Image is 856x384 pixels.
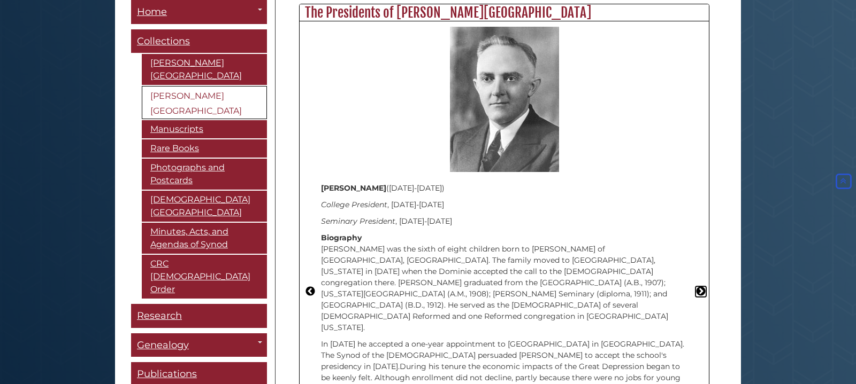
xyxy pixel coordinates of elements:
em: College President [321,200,387,209]
span: Home [137,6,167,18]
a: Collections [131,29,267,53]
a: Minutes, Acts, and Agendas of Synod [142,223,267,254]
p: , [DATE]-[DATE] [321,216,687,227]
span: Collections [137,35,190,47]
a: Manuscripts [142,120,267,138]
a: CRC [DEMOGRAPHIC_DATA] Order [142,255,267,299]
span: Publications [137,368,197,380]
button: Next [695,286,706,297]
a: Photographs and Postcards [142,159,267,190]
p: ([DATE]-[DATE]) [321,183,687,194]
p: , [DATE]-[DATE] [321,199,687,210]
button: Previous [305,286,316,297]
p: [PERSON_NAME] was the sixth of eight children born to [PERSON_NAME] of [GEOGRAPHIC_DATA], [GEOGRA... [321,232,687,333]
span: Genealogy [137,339,189,351]
strong: Biography [321,233,362,242]
strong: [PERSON_NAME] [321,183,386,193]
a: [DEMOGRAPHIC_DATA][GEOGRAPHIC_DATA] [142,191,267,222]
em: Seminary President [321,216,395,226]
h2: The Presidents of [PERSON_NAME][GEOGRAPHIC_DATA] [300,4,709,21]
a: Research [131,304,267,328]
span: Research [137,310,182,322]
a: Genealogy [131,333,267,357]
a: Rare Books [142,139,267,158]
a: [PERSON_NAME][GEOGRAPHIC_DATA] [142,54,267,85]
a: Back to Top [834,177,853,186]
a: [PERSON_NAME][GEOGRAPHIC_DATA] [142,86,267,119]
